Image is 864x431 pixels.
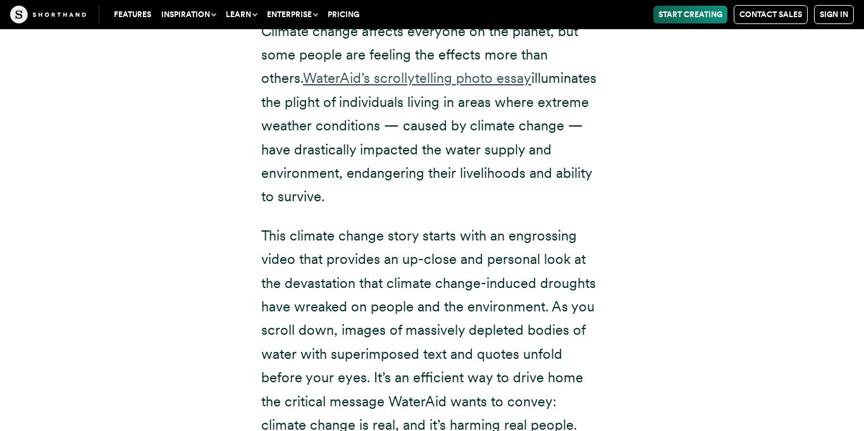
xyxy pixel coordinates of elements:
[303,70,531,86] a: WaterAid’s scrollytelling photo essay
[734,5,808,24] a: Contact Sales
[261,20,603,209] p: Climate change affects everyone on the planet, but some people are feeling the effects more than ...
[221,6,262,23] button: Learn
[653,6,727,23] a: Start Creating
[10,6,86,23] img: The Craft
[323,6,364,23] a: Pricing
[262,6,323,23] button: Enterprise
[156,6,221,23] button: Inspiration
[109,6,156,23] a: Features
[814,5,854,24] a: Sign in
